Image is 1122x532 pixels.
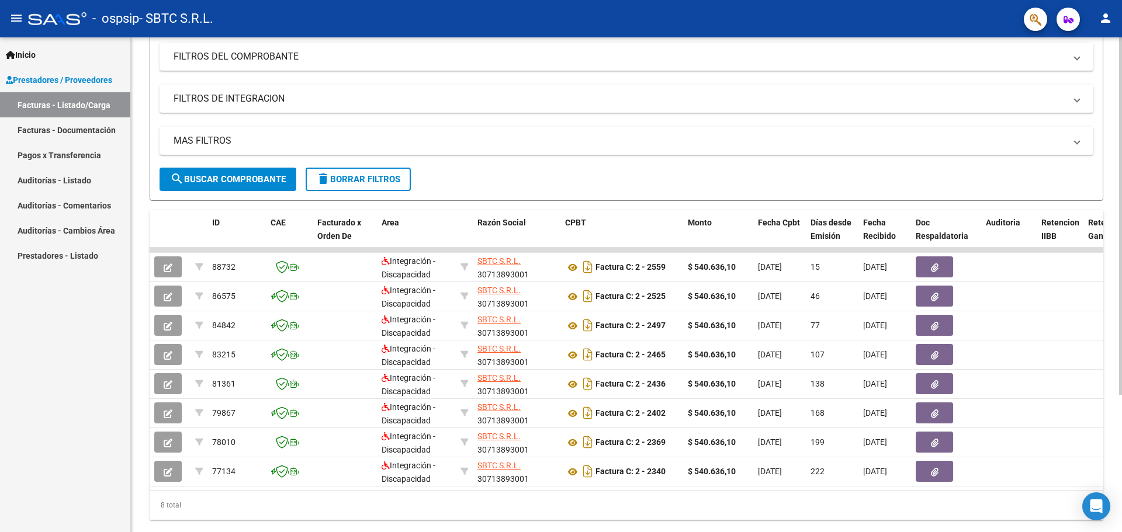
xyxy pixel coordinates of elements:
[811,291,820,301] span: 46
[688,379,736,388] strong: $ 540.636,10
[683,210,753,262] datatable-header-cell: Monto
[477,430,556,454] div: 30713893001
[477,371,556,396] div: 30713893001
[1099,11,1113,25] mat-icon: person
[758,321,782,330] span: [DATE]
[212,467,236,476] span: 77134
[382,344,435,367] span: Integración - Discapacidad
[382,432,435,454] span: Integración - Discapacidad
[212,408,236,418] span: 79867
[477,218,526,227] span: Razón Social
[863,262,887,272] span: [DATE]
[595,409,666,418] strong: Factura C: 2 - 2402
[758,437,782,447] span: [DATE]
[170,172,184,186] mat-icon: search
[212,379,236,388] span: 81361
[271,218,286,227] span: CAE
[595,467,666,477] strong: Factura C: 2 - 2340
[811,218,851,241] span: Días desde Emisión
[758,467,782,476] span: [DATE]
[863,350,887,359] span: [DATE]
[863,467,887,476] span: [DATE]
[688,218,712,227] span: Monto
[758,262,782,272] span: [DATE]
[811,379,825,388] span: 138
[580,345,595,364] i: Descargar documento
[212,218,220,227] span: ID
[266,210,313,262] datatable-header-cell: CAE
[580,433,595,451] i: Descargar documento
[160,127,1093,155] mat-expansion-panel-header: MAS FILTROS
[160,168,296,191] button: Buscar Comprobante
[580,258,595,276] i: Descargar documento
[753,210,806,262] datatable-header-cell: Fecha Cpbt
[382,218,399,227] span: Area
[92,6,139,32] span: - ospsip
[212,262,236,272] span: 88732
[212,291,236,301] span: 86575
[811,350,825,359] span: 107
[477,344,521,353] span: SBTC S.R.L.
[313,210,377,262] datatable-header-cell: Facturado x Orden De
[382,373,435,396] span: Integración - Discapacidad
[758,218,800,227] span: Fecha Cpbt
[758,350,782,359] span: [DATE]
[473,210,560,262] datatable-header-cell: Razón Social
[382,402,435,425] span: Integración - Discapacidad
[811,437,825,447] span: 199
[477,373,521,383] span: SBTC S.R.L.
[477,432,521,441] span: SBTC S.R.L.
[858,210,911,262] datatable-header-cell: Fecha Recibido
[863,408,887,418] span: [DATE]
[758,291,782,301] span: [DATE]
[212,437,236,447] span: 78010
[863,321,887,330] span: [DATE]
[382,256,435,279] span: Integración - Discapacidad
[688,291,736,301] strong: $ 540.636,10
[477,459,556,484] div: 30713893001
[477,342,556,367] div: 30713893001
[688,467,736,476] strong: $ 540.636,10
[560,210,683,262] datatable-header-cell: CPBT
[688,350,736,359] strong: $ 540.636,10
[863,437,887,447] span: [DATE]
[863,291,887,301] span: [DATE]
[595,292,666,301] strong: Factura C: 2 - 2525
[477,402,521,412] span: SBTC S.R.L.
[477,286,521,295] span: SBTC S.R.L.
[811,262,820,272] span: 15
[758,408,782,418] span: [DATE]
[863,379,887,388] span: [DATE]
[382,315,435,338] span: Integración - Discapacidad
[316,172,330,186] mat-icon: delete
[477,313,556,338] div: 30713893001
[595,350,666,360] strong: Factura C: 2 - 2465
[316,174,400,185] span: Borrar Filtros
[174,50,1065,63] mat-panel-title: FILTROS DEL COMPROBANTE
[580,462,595,481] i: Descargar documento
[688,408,736,418] strong: $ 540.636,10
[212,321,236,330] span: 84842
[1041,218,1079,241] span: Retencion IIBB
[580,374,595,393] i: Descargar documento
[811,408,825,418] span: 168
[477,256,521,266] span: SBTC S.R.L.
[477,401,556,425] div: 30713893001
[317,218,361,241] span: Facturado x Orden De
[382,286,435,308] span: Integración - Discapacidad
[1082,492,1110,520] div: Open Intercom Messenger
[595,380,666,389] strong: Factura C: 2 - 2436
[758,379,782,388] span: [DATE]
[477,284,556,308] div: 30713893001
[595,321,666,331] strong: Factura C: 2 - 2497
[477,315,521,324] span: SBTC S.R.L.
[688,262,736,272] strong: $ 540.636,10
[688,437,736,447] strong: $ 540.636,10
[139,6,213,32] span: - SBTC S.R.L.
[916,218,968,241] span: Doc Respaldatoria
[806,210,858,262] datatable-header-cell: Días desde Emisión
[580,287,595,305] i: Descargar documento
[580,404,595,422] i: Descargar documento
[382,461,435,484] span: Integración - Discapacidad
[863,218,896,241] span: Fecha Recibido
